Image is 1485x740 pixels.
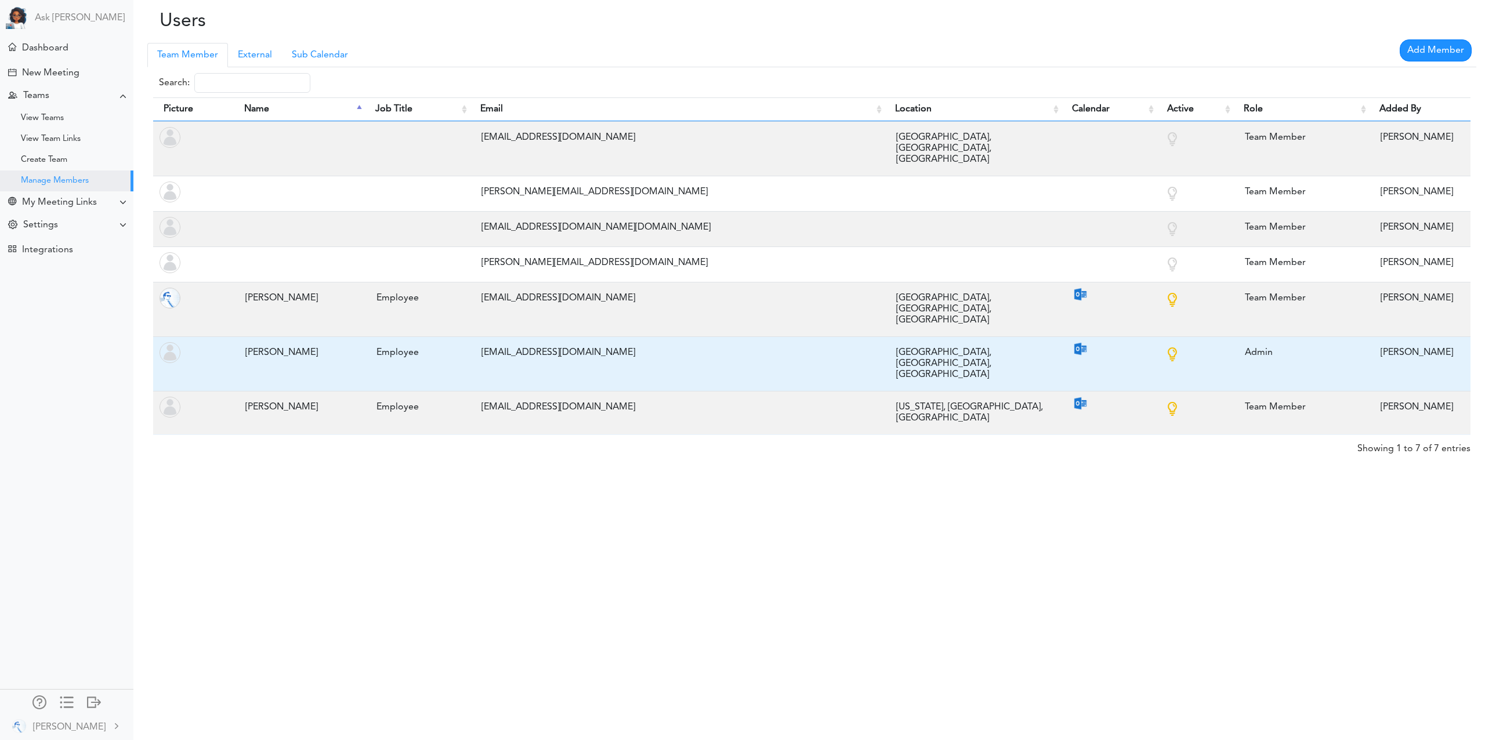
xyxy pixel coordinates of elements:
img: 9k= [160,288,180,309]
div: [PERSON_NAME] [1375,287,1465,310]
div: New Meeting [22,68,79,79]
div: [EMAIL_ADDRESS][DOMAIN_NAME] [476,396,879,419]
div: [US_STATE], [GEOGRAPHIC_DATA], [GEOGRAPHIC_DATA] [890,396,1056,430]
div: Teams [23,90,49,101]
div: [PERSON_NAME] [240,342,358,364]
a: Ask [PERSON_NAME] [35,13,125,24]
div: Team Member [1239,181,1363,204]
img: user-off.png [160,397,180,418]
div: [PERSON_NAME] [1375,181,1465,204]
div: Team Member [1239,126,1363,149]
div: Create Team [21,157,67,163]
a: Sub Calendar [282,43,358,67]
th: Added By [1369,97,1470,121]
div: Share Meeting Link [8,197,16,208]
div: Employee [371,396,465,419]
div: Home [8,43,16,51]
div: Team Member [1239,396,1363,419]
div: Creating Meeting [8,68,16,77]
div: Settings [23,220,58,231]
div: Manage Members and Externals [32,695,46,707]
img: user-off.png [160,342,180,363]
div: [PERSON_NAME][EMAIL_ADDRESS][DOMAIN_NAME] [476,252,879,274]
div: [EMAIL_ADDRESS][DOMAIN_NAME][DOMAIN_NAME] [476,216,879,239]
img: outlook-calendar.png [1073,396,1088,411]
img: user-off.png [160,127,180,148]
div: Dashboard [22,43,68,54]
div: [PERSON_NAME] [1375,396,1465,419]
img: user-off.png [160,217,180,238]
div: Team Member [1239,287,1363,310]
img: outlook-calendar.png [1073,342,1088,356]
th: Role: activate to sort column ascending [1233,97,1369,121]
div: View Teams [21,115,64,121]
img: 9k= [12,719,26,733]
div: TEAMCAL AI Workflow Apps [8,245,16,253]
div: Change Settings [8,220,17,231]
th: Job Title: activate to sort column ascending [365,97,470,121]
div: [GEOGRAPHIC_DATA], [GEOGRAPHIC_DATA], [GEOGRAPHIC_DATA] [890,126,1056,171]
div: [EMAIL_ADDRESS][DOMAIN_NAME] [476,287,879,310]
div: Log out [87,695,101,707]
th: Location: activate to sort column ascending [885,97,1062,121]
div: Employee [371,287,465,310]
th: Active: activate to sort column ascending [1157,97,1233,121]
th: Name: activate to sort column descending [234,97,364,121]
a: External [228,43,282,67]
img: Powered by TEAMCAL AI [6,6,29,29]
a: Add Member [1400,39,1472,61]
div: My Meeting Links [22,197,97,208]
input: Search: [194,73,310,93]
div: Manage Members [21,178,89,184]
div: Show only icons [60,695,74,707]
th: Calendar: activate to sort column ascending [1062,97,1157,121]
div: Team Member [1239,216,1363,239]
div: Integrations [22,245,73,256]
th: Picture [153,97,234,121]
div: View Team Links [21,136,81,142]
div: [GEOGRAPHIC_DATA], [GEOGRAPHIC_DATA], [GEOGRAPHIC_DATA] [890,342,1056,386]
div: Employee [371,342,465,364]
div: Team Member [1239,252,1363,274]
div: [PERSON_NAME] [240,396,358,419]
div: [PERSON_NAME] [1375,252,1465,274]
label: Search: [159,73,310,93]
div: Admin [1239,342,1363,364]
div: [PERSON_NAME] [1375,216,1465,239]
a: Change side menu [60,695,74,712]
img: user-off.png [160,252,180,273]
a: [PERSON_NAME] [1,713,132,739]
div: [PERSON_NAME][EMAIL_ADDRESS][DOMAIN_NAME] [476,181,879,204]
div: [GEOGRAPHIC_DATA], [GEOGRAPHIC_DATA], [GEOGRAPHIC_DATA] [890,287,1056,332]
img: outlook-calendar.png [1073,287,1088,302]
div: Showing 1 to 7 of 7 entries [1357,435,1470,456]
th: Email: activate to sort column ascending [470,97,885,121]
div: [PERSON_NAME] [33,720,106,734]
div: [PERSON_NAME] [1375,126,1465,149]
div: [PERSON_NAME] [1375,342,1465,364]
h2: Users [142,10,575,32]
img: user-off.png [160,182,180,202]
div: [EMAIL_ADDRESS][DOMAIN_NAME] [476,342,879,364]
div: [PERSON_NAME] [240,287,358,310]
a: Team Member [147,43,228,67]
div: [EMAIL_ADDRESS][DOMAIN_NAME] [476,126,879,149]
